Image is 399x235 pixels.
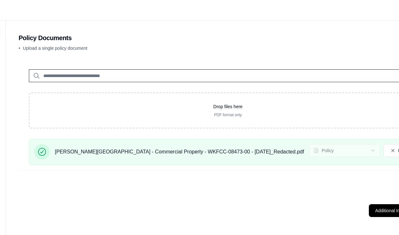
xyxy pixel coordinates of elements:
span: • [19,46,20,51]
span: [PERSON_NAME][GEOGRAPHIC_DATA] - Commercial Property - WKFCC-08473-00 - [DATE]_Redacted.pdf [55,148,304,156]
span: Upload a single policy document [23,46,88,51]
